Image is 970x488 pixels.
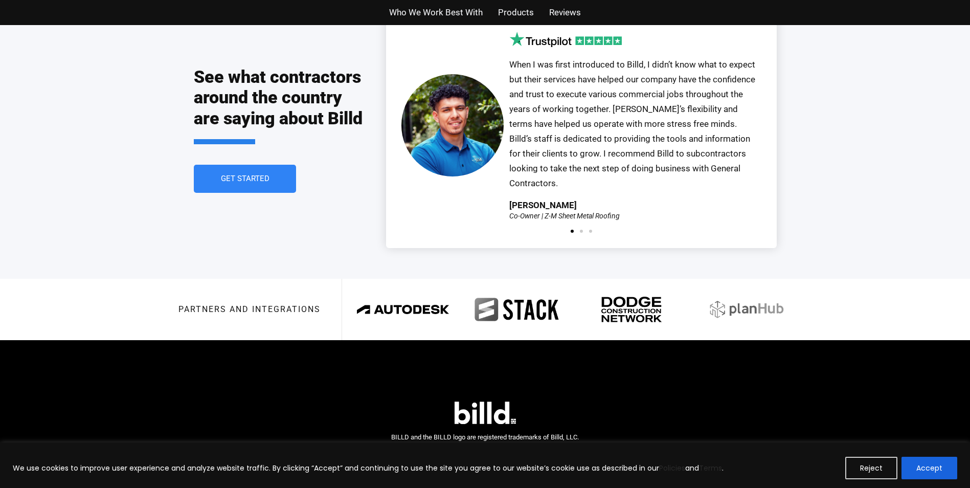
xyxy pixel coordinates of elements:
span: Go to slide 1 [571,230,574,233]
a: Products [498,5,534,20]
h2: See what contractors around the country are saying about Billd [194,66,366,144]
span: When I was first introduced to Billd, I didn’t know what to expect but their services have helped... [509,59,755,188]
div: [PERSON_NAME] [509,201,577,210]
a: Policies [659,463,685,473]
span: Get Started [220,175,269,183]
div: 1 / 3 [401,32,761,219]
a: Terms [699,463,722,473]
button: Accept [901,457,957,479]
div: Co-Owner | Z-M Sheet Metal Roofing [509,212,620,219]
span: Go to slide 3 [589,230,592,233]
p: We use cookies to improve user experience and analyze website traffic. By clicking “Accept” and c... [13,462,724,474]
button: Reject [845,457,897,479]
a: Get Started [194,165,296,193]
span: Go to slide 2 [580,230,583,233]
a: Reviews [549,5,581,20]
h3: Partners and integrations [178,305,321,314]
a: Who We Work Best With [389,5,483,20]
span: BILLD and the BILLD logo are registered trademarks of Billd, LLC. © 2025 Billd, LLC. All rights r... [391,433,579,456]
